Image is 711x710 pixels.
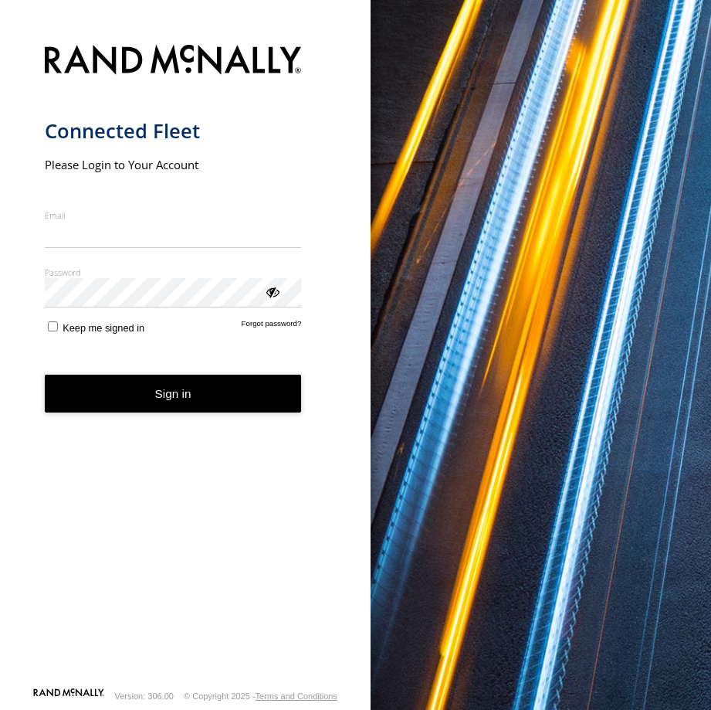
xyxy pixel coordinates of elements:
[48,321,58,331] input: Keep me signed in
[63,322,144,334] span: Keep me signed in
[45,157,302,172] h2: Please Login to Your Account
[45,375,302,413] button: Sign in
[264,284,279,299] div: ViewPassword
[115,691,174,701] div: Version: 306.00
[33,688,104,704] a: Visit our Website
[45,42,302,81] img: Rand McNally
[184,691,337,701] div: © Copyright 2025 -
[45,209,302,221] label: Email
[45,267,302,278] label: Password
[45,36,327,687] form: main
[45,118,302,144] h1: Connected Fleet
[256,691,337,701] a: Terms and Conditions
[242,319,302,334] a: Forgot password?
